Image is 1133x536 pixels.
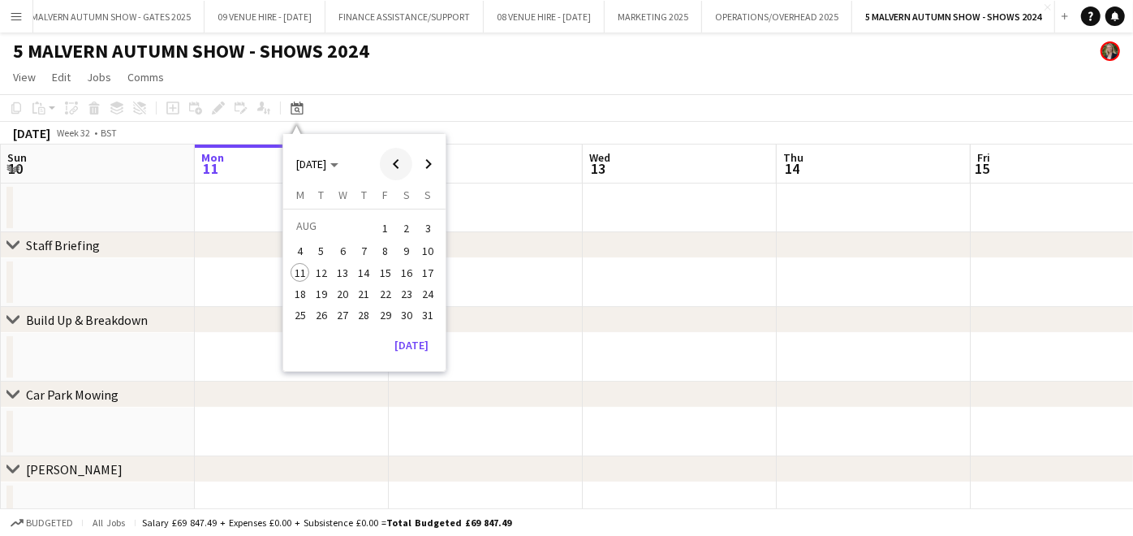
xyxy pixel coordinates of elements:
button: 08 VENUE HIRE - [DATE] [484,1,605,32]
button: 11-08-2025 [290,262,311,283]
span: 15 [975,159,990,178]
button: FINANCE ASSISTANCE/SUPPORT [325,1,484,32]
span: Sun [7,150,27,165]
span: 23 [397,284,416,304]
button: 5 MALVERN AUTUMN SHOW - GATES 2025 [11,1,205,32]
button: 16-08-2025 [396,262,417,283]
button: 09-08-2025 [396,240,417,262]
span: 30 [397,305,416,325]
span: Wed [589,150,610,165]
button: 01-08-2025 [375,215,396,240]
span: 21 [355,284,374,304]
button: 03-08-2025 [417,215,438,240]
span: 16 [397,263,416,283]
div: Salary £69 847.49 + Expenses £0.00 + Subsistence £0.00 = [142,517,511,529]
span: M [296,188,304,202]
span: 12 [312,263,331,283]
button: 5 MALVERN AUTUMN SHOW - SHOWS 2024 [852,1,1055,32]
div: BST [101,127,117,139]
button: 02-08-2025 [396,215,417,240]
span: Week 32 [54,127,94,139]
button: 13-08-2025 [332,262,353,283]
span: Comms [127,70,164,84]
button: 12-08-2025 [311,262,332,283]
button: 29-08-2025 [375,305,396,326]
span: Budgeted [26,517,73,529]
span: [DATE] [296,157,326,171]
span: Total Budgeted £69 847.49 [386,517,511,529]
button: Budgeted [8,514,75,532]
span: 24 [419,284,438,304]
button: 14-08-2025 [353,262,374,283]
button: [DATE] [389,332,436,358]
button: 10-08-2025 [417,240,438,262]
span: Jobs [87,70,111,84]
span: 14 [781,159,803,178]
span: Thu [783,150,803,165]
span: View [13,70,36,84]
button: MARKETING 2025 [605,1,702,32]
button: Next month [412,148,445,180]
span: 11 [291,263,310,283]
button: 04-08-2025 [290,240,311,262]
span: 19 [312,284,331,304]
span: 15 [376,263,395,283]
span: Fri [977,150,990,165]
span: 27 [333,305,352,325]
button: 05-08-2025 [311,240,332,262]
span: 18 [291,284,310,304]
button: 17-08-2025 [417,262,438,283]
div: [PERSON_NAME] [26,461,123,478]
span: 2 [397,217,416,240]
span: 4 [291,242,310,262]
button: 09 VENUE HIRE - [DATE] [205,1,325,32]
span: F [382,188,388,202]
button: 25-08-2025 [290,305,311,326]
span: 26 [312,305,331,325]
span: 22 [376,284,395,304]
span: 10 [419,242,438,262]
button: 21-08-2025 [353,283,374,305]
span: 29 [376,305,395,325]
span: 14 [355,263,374,283]
span: T [318,188,324,202]
button: Choose month and year [290,149,345,179]
span: 25 [291,305,310,325]
span: Edit [52,70,71,84]
span: 31 [419,305,438,325]
button: 27-08-2025 [332,305,353,326]
button: 26-08-2025 [311,305,332,326]
button: 23-08-2025 [396,283,417,305]
div: Staff Briefing [26,237,100,253]
button: 22-08-2025 [375,283,396,305]
span: 5 [312,242,331,262]
button: 20-08-2025 [332,283,353,305]
app-user-avatar: Emily Jauncey [1101,41,1120,61]
button: OPERATIONS/OVERHEAD 2025 [702,1,852,32]
button: 31-08-2025 [417,305,438,326]
span: 9 [397,242,416,262]
button: 19-08-2025 [311,283,332,305]
span: 28 [355,305,374,325]
button: 15-08-2025 [375,262,396,283]
span: 7 [355,242,374,262]
div: Build Up & Breakdown [26,312,148,328]
span: 6 [333,242,352,262]
span: 3 [419,217,438,240]
a: Jobs [80,67,118,88]
span: 17 [419,263,438,283]
span: 20 [333,284,352,304]
button: 08-08-2025 [375,240,396,262]
span: 10 [5,159,27,178]
button: 07-08-2025 [353,240,374,262]
span: 11 [199,159,224,178]
span: 1 [376,217,395,240]
span: T [361,188,367,202]
button: 06-08-2025 [332,240,353,262]
button: 30-08-2025 [396,305,417,326]
button: Previous month [380,148,412,180]
a: Comms [121,67,170,88]
a: Edit [45,67,77,88]
span: W [338,188,347,202]
span: S [424,188,431,202]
